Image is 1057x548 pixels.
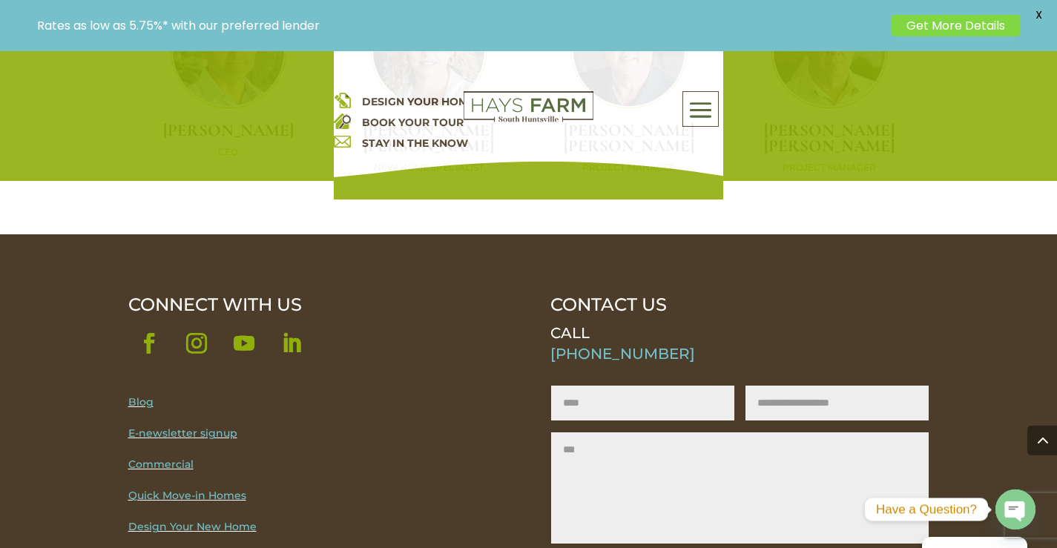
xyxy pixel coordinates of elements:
[37,19,884,33] p: Rates as low as 5.75%* with our preferred lender
[128,426,237,440] a: E-newsletter signup
[892,15,1020,36] a: Get More Details
[128,323,170,364] a: Follow on Facebook
[128,294,507,315] div: CONNECT WITH US
[128,458,194,471] a: Commercial
[464,91,593,122] img: Logo
[334,91,351,108] img: design your home
[362,136,468,150] a: STAY IN THE KNOW
[271,323,312,364] a: Follow on LinkedIn
[362,95,475,108] a: DESIGN YOUR HOME
[223,323,265,364] a: Follow on Youtube
[464,112,593,125] a: hays farm homes huntsville development
[550,324,590,342] span: CALL
[176,323,217,364] a: Follow on Instagram
[334,112,351,129] img: book your home tour
[550,294,929,315] p: CONTACT US
[362,116,464,129] a: BOOK YOUR TOUR
[1027,4,1050,26] span: X
[550,345,695,363] a: [PHONE_NUMBER]
[128,395,154,409] a: Blog
[128,520,257,533] a: Design Your New Home
[128,489,246,502] a: Quick Move-in Homes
